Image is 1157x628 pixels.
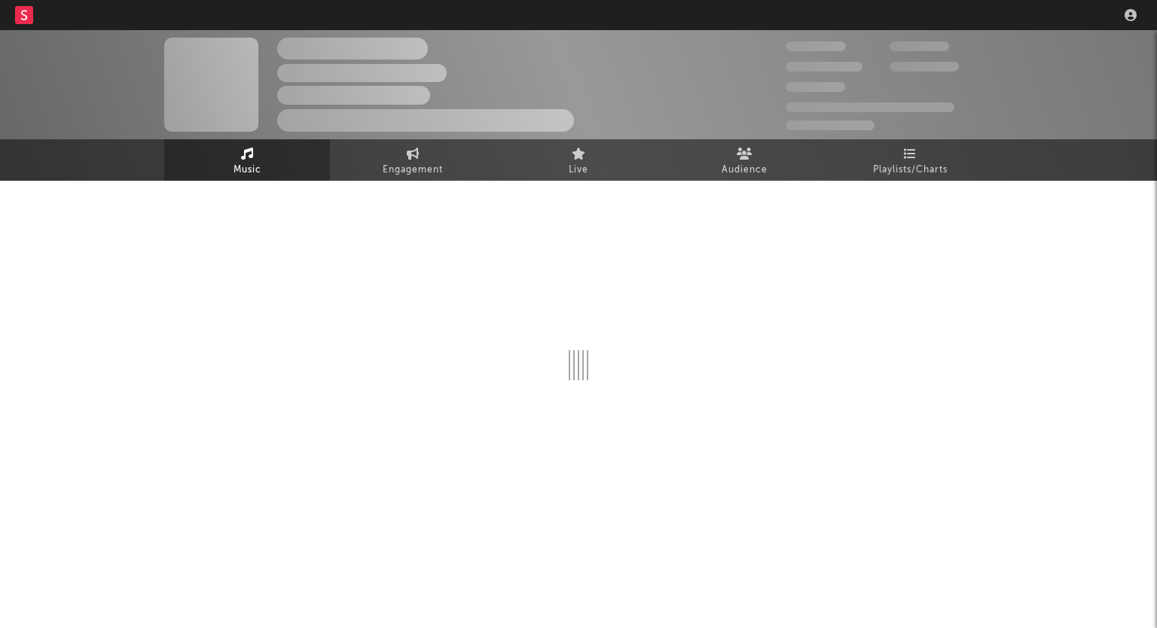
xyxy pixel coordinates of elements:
span: Audience [722,161,768,179]
a: Engagement [330,139,496,181]
a: Music [164,139,330,181]
span: 100.000 [890,41,949,51]
span: 100.000 [786,82,845,92]
span: 50.000.000 Monthly Listeners [786,102,954,112]
span: 1.000.000 [890,62,959,72]
span: Jump Score: 85.0 [786,120,875,130]
span: Live [569,161,588,179]
span: Playlists/Charts [873,161,948,179]
a: Playlists/Charts [827,139,993,181]
a: Live [496,139,661,181]
a: Audience [661,139,827,181]
span: Engagement [383,161,443,179]
span: Music [234,161,261,179]
span: 300.000 [786,41,846,51]
span: 50.000.000 [786,62,862,72]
